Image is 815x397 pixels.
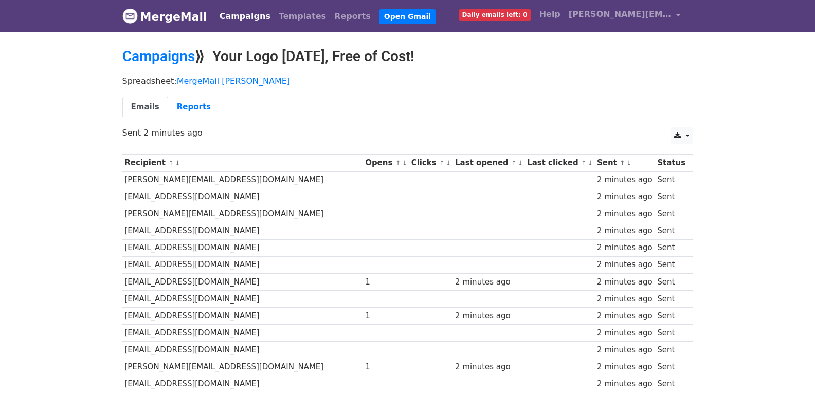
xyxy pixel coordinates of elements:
[455,310,522,322] div: 2 minutes ago
[655,222,687,239] td: Sent
[455,4,535,25] a: Daily emails left: 0
[459,9,531,21] span: Daily emails left: 0
[655,239,687,256] td: Sent
[511,159,517,167] a: ↑
[655,325,687,342] td: Sent
[122,155,363,172] th: Recipient
[122,256,363,273] td: [EMAIL_ADDRESS][DOMAIN_NAME]
[588,159,593,167] a: ↓
[122,127,693,138] p: Sent 2 minutes ago
[122,75,693,86] p: Spreadsheet:
[594,155,655,172] th: Sent
[122,239,363,256] td: [EMAIL_ADDRESS][DOMAIN_NAME]
[655,307,687,324] td: Sent
[275,6,330,27] a: Templates
[168,97,220,118] a: Reports
[446,159,451,167] a: ↓
[597,242,653,254] div: 2 minutes ago
[655,256,687,273] td: Sent
[597,276,653,288] div: 2 minutes ago
[122,48,195,65] a: Campaigns
[655,375,687,392] td: Sent
[122,6,207,27] a: MergeMail
[365,361,406,373] div: 1
[597,293,653,305] div: 2 minutes ago
[122,342,363,358] td: [EMAIL_ADDRESS][DOMAIN_NAME]
[215,6,275,27] a: Campaigns
[597,310,653,322] div: 2 minutes ago
[122,290,363,307] td: [EMAIL_ADDRESS][DOMAIN_NAME]
[655,172,687,188] td: Sent
[122,8,138,24] img: MergeMail logo
[439,159,445,167] a: ↑
[122,375,363,392] td: [EMAIL_ADDRESS][DOMAIN_NAME]
[330,6,375,27] a: Reports
[409,155,452,172] th: Clicks
[597,378,653,390] div: 2 minutes ago
[597,225,653,237] div: 2 minutes ago
[122,273,363,290] td: [EMAIL_ADDRESS][DOMAIN_NAME]
[581,159,587,167] a: ↑
[122,222,363,239] td: [EMAIL_ADDRESS][DOMAIN_NAME]
[620,159,625,167] a: ↑
[597,344,653,356] div: 2 minutes ago
[175,159,180,167] a: ↓
[122,205,363,222] td: [PERSON_NAME][EMAIL_ADDRESS][DOMAIN_NAME]
[655,205,687,222] td: Sent
[626,159,632,167] a: ↓
[122,358,363,375] td: [PERSON_NAME][EMAIL_ADDRESS][DOMAIN_NAME]
[168,159,174,167] a: ↑
[597,327,653,339] div: 2 minutes ago
[177,76,290,86] a: MergeMail [PERSON_NAME]
[402,159,407,167] a: ↓
[365,310,406,322] div: 1
[452,155,524,172] th: Last opened
[655,155,687,172] th: Status
[597,191,653,203] div: 2 minutes ago
[122,48,693,65] h2: ⟫ Your Logo [DATE], Free of Cost!
[655,273,687,290] td: Sent
[597,174,653,186] div: 2 minutes ago
[569,8,672,21] span: [PERSON_NAME][EMAIL_ADDRESS][DOMAIN_NAME]
[655,188,687,205] td: Sent
[655,342,687,358] td: Sent
[122,188,363,205] td: [EMAIL_ADDRESS][DOMAIN_NAME]
[122,172,363,188] td: [PERSON_NAME][EMAIL_ADDRESS][DOMAIN_NAME]
[524,155,594,172] th: Last clicked
[122,325,363,342] td: [EMAIL_ADDRESS][DOMAIN_NAME]
[655,358,687,375] td: Sent
[122,97,168,118] a: Emails
[565,4,685,28] a: [PERSON_NAME][EMAIL_ADDRESS][DOMAIN_NAME]
[518,159,523,167] a: ↓
[122,307,363,324] td: [EMAIL_ADDRESS][DOMAIN_NAME]
[455,276,522,288] div: 2 minutes ago
[395,159,401,167] a: ↑
[535,4,565,25] a: Help
[597,259,653,271] div: 2 minutes ago
[597,208,653,220] div: 2 minutes ago
[455,361,522,373] div: 2 minutes ago
[655,290,687,307] td: Sent
[363,155,409,172] th: Opens
[365,276,406,288] div: 1
[379,9,436,24] a: Open Gmail
[597,361,653,373] div: 2 minutes ago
